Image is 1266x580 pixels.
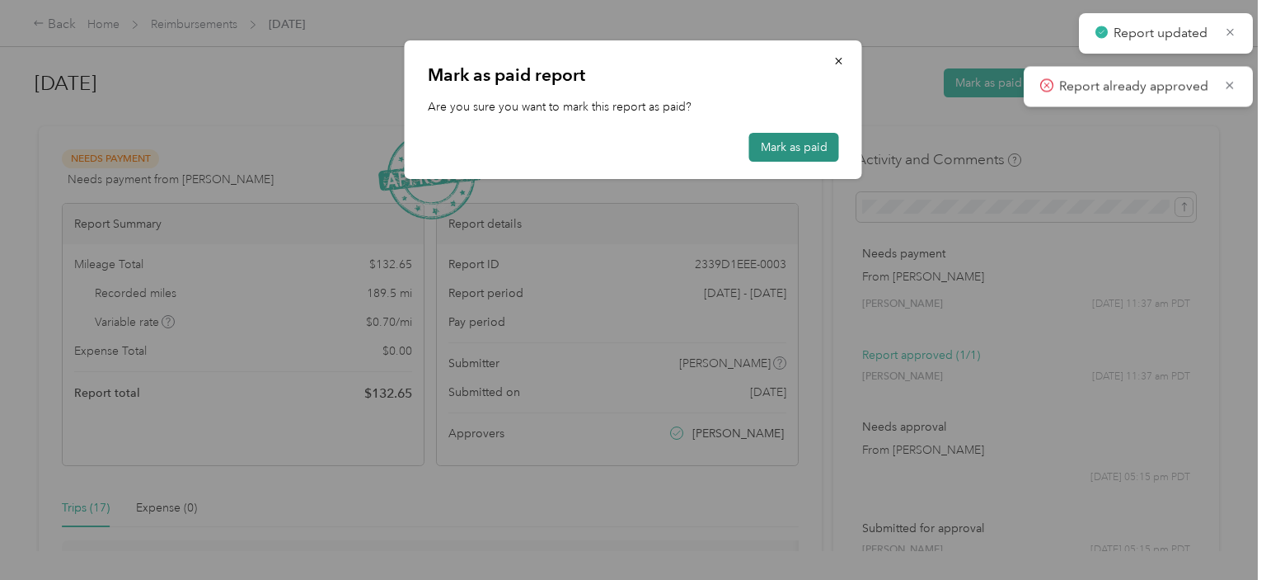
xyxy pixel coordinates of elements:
[405,40,862,179] div: Are you sure you want to mark this report as paid?
[1114,23,1212,44] p: Report updated
[1059,77,1212,97] p: Report already approved
[428,64,839,87] p: Mark as paid report
[1174,488,1266,580] iframe: Everlance-gr Chat Button Frame
[749,133,839,162] button: Mark as paid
